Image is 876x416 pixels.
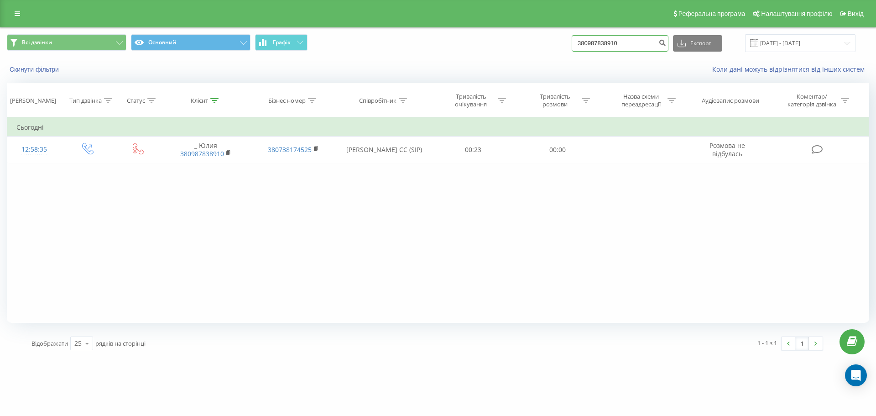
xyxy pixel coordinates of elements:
div: Тривалість розмови [531,93,579,108]
div: Тип дзвінка [69,97,102,105]
span: Вихід [848,10,864,17]
input: Пошук за номером [572,35,668,52]
button: Всі дзвінки [7,34,126,51]
td: 00:00 [515,137,599,163]
button: Основний [131,34,250,51]
div: 12:58:35 [16,141,52,158]
td: Сьогодні [7,118,869,137]
a: 380738174525 [268,145,312,154]
span: рядків на сторінці [95,339,146,348]
td: _ Юлия [162,137,250,163]
span: Всі дзвінки [22,39,52,46]
span: Графік [273,39,291,46]
a: Коли дані можуть відрізнятися вiд інших систем [712,65,869,74]
button: Графік [255,34,308,51]
div: Клієнт [191,97,208,105]
a: 1 [795,337,809,350]
a: 380987838910 [180,149,224,158]
div: Аудіозапис розмови [702,97,759,105]
div: [PERSON_NAME] [10,97,56,105]
div: Бізнес номер [268,97,306,105]
span: Розмова не відбулась [709,141,745,158]
div: Назва схеми переадресації [616,93,665,108]
div: Співробітник [359,97,396,105]
span: Відображати [31,339,68,348]
button: Експорт [673,35,722,52]
div: Тривалість очікування [447,93,495,108]
div: Open Intercom Messenger [845,364,867,386]
div: 1 - 1 з 1 [757,338,777,348]
div: Статус [127,97,145,105]
div: 25 [74,339,82,348]
td: 00:23 [431,137,515,163]
span: Реферальна програма [678,10,746,17]
td: [PERSON_NAME] CC (SIP) [337,137,431,163]
span: Налаштування профілю [761,10,832,17]
button: Скинути фільтри [7,65,63,74]
div: Коментар/категорія дзвінка [785,93,839,108]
